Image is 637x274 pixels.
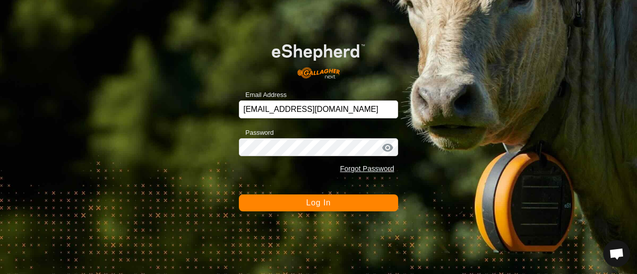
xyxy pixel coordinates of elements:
[306,198,330,207] span: Log In
[255,31,382,85] img: E-shepherd Logo
[340,165,394,173] a: Forgot Password
[239,128,274,138] label: Password
[239,100,398,118] input: Email Address
[603,240,630,267] div: Open chat
[239,90,287,100] label: Email Address
[239,194,398,211] button: Log In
